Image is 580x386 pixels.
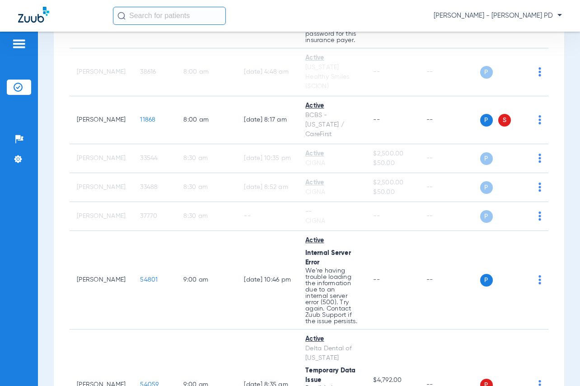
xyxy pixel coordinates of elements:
[480,274,493,287] span: P
[305,149,359,159] div: Active
[373,376,412,385] span: $4,792.00
[305,344,359,363] div: Delta Dental of [US_STATE]
[176,96,237,144] td: 8:00 AM
[538,183,541,192] img: group-dot-blue.svg
[237,48,298,96] td: [DATE] 4:48 AM
[373,277,380,283] span: --
[113,7,226,25] input: Search for patients
[305,367,356,383] span: Temporary Data Issue
[140,213,157,219] span: 37770
[538,212,541,221] img: group-dot-blue.svg
[140,69,156,75] span: 38616
[434,11,562,20] span: [PERSON_NAME] - [PERSON_NAME] PD
[237,144,298,173] td: [DATE] 10:35 PM
[535,343,580,386] iframe: Chat Widget
[373,188,412,197] span: $50.00
[140,117,155,123] span: 11868
[419,202,480,231] td: --
[305,159,359,168] div: CIGNA
[373,117,380,123] span: --
[237,202,298,231] td: --
[176,48,237,96] td: 8:00 AM
[305,178,359,188] div: Active
[305,101,359,111] div: Active
[70,173,133,202] td: [PERSON_NAME]
[70,231,133,330] td: [PERSON_NAME]
[373,69,380,75] span: --
[176,202,237,231] td: 8:30 AM
[373,178,412,188] span: $2,500.00
[176,173,237,202] td: 8:30 AM
[70,96,133,144] td: [PERSON_NAME]
[538,154,541,163] img: group-dot-blue.svg
[117,12,126,20] img: Search Icon
[480,181,493,194] span: P
[480,66,493,79] span: P
[305,63,359,91] div: [US_STATE] Healthy Smiles (SCION)
[538,67,541,76] img: group-dot-blue.svg
[480,210,493,223] span: P
[176,231,237,330] td: 9:00 AM
[70,144,133,173] td: [PERSON_NAME]
[237,96,298,144] td: [DATE] 8:17 AM
[419,96,480,144] td: --
[419,48,480,96] td: --
[140,277,158,283] span: 54801
[305,217,359,226] div: CIGNA
[176,144,237,173] td: 8:30 AM
[237,231,298,330] td: [DATE] 10:46 PM
[305,268,359,325] p: We’re having trouble loading the information due to an internal server error (500). Try again. Co...
[12,38,26,49] img: hamburger-icon
[305,53,359,63] div: Active
[305,111,359,139] div: BCBS - [US_STATE] / CareFirst
[480,114,493,127] span: P
[140,184,158,190] span: 33488
[305,250,351,266] span: Internal Server Error
[140,155,158,161] span: 33544
[305,334,359,344] div: Active
[373,149,412,159] span: $2,500.00
[498,114,511,127] span: S
[305,207,359,217] div: --
[419,173,480,202] td: --
[70,48,133,96] td: [PERSON_NAME]
[419,144,480,173] td: --
[305,236,359,245] div: Active
[480,152,493,165] span: P
[237,173,298,202] td: [DATE] 8:52 AM
[538,275,541,284] img: group-dot-blue.svg
[18,7,49,23] img: Zuub Logo
[373,213,380,219] span: --
[419,231,480,330] td: --
[373,159,412,168] span: $50.00
[305,188,359,197] div: CIGNA
[70,202,133,231] td: [PERSON_NAME]
[538,115,541,124] img: group-dot-blue.svg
